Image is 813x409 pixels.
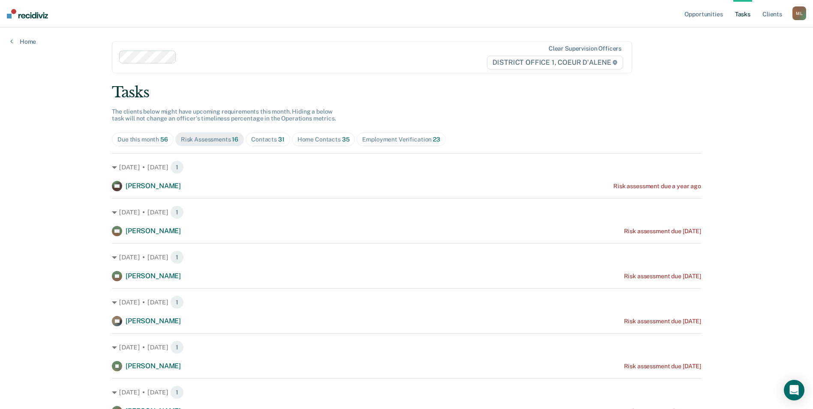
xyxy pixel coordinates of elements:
[342,136,350,143] span: 35
[170,340,184,354] span: 1
[112,160,701,174] div: [DATE] • [DATE] 1
[549,45,621,52] div: Clear supervision officers
[170,205,184,219] span: 1
[170,160,184,174] span: 1
[112,108,336,122] span: The clients below might have upcoming requirements this month. Hiding a below task will not chang...
[624,273,701,280] div: Risk assessment due [DATE]
[362,136,440,143] div: Employment Verification
[112,340,701,354] div: [DATE] • [DATE] 1
[112,295,701,309] div: [DATE] • [DATE] 1
[112,84,701,101] div: Tasks
[251,136,285,143] div: Contacts
[10,38,36,45] a: Home
[112,250,701,264] div: [DATE] • [DATE] 1
[170,385,184,399] span: 1
[160,136,168,143] span: 56
[278,136,285,143] span: 31
[232,136,238,143] span: 16
[433,136,440,143] span: 23
[613,183,701,190] div: Risk assessment due a year ago
[126,227,181,235] span: [PERSON_NAME]
[624,228,701,235] div: Risk assessment due [DATE]
[792,6,806,20] button: ML
[297,136,350,143] div: Home Contacts
[170,250,184,264] span: 1
[487,56,623,69] span: DISTRICT OFFICE 1, COEUR D'ALENE
[170,295,184,309] span: 1
[117,136,168,143] div: Due this month
[784,380,804,400] div: Open Intercom Messenger
[112,205,701,219] div: [DATE] • [DATE] 1
[624,318,701,325] div: Risk assessment due [DATE]
[792,6,806,20] div: M L
[112,385,701,399] div: [DATE] • [DATE] 1
[126,317,181,325] span: [PERSON_NAME]
[624,363,701,370] div: Risk assessment due [DATE]
[126,362,181,370] span: [PERSON_NAME]
[181,136,238,143] div: Risk Assessments
[7,9,48,18] img: Recidiviz
[126,182,181,190] span: [PERSON_NAME]
[126,272,181,280] span: [PERSON_NAME]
